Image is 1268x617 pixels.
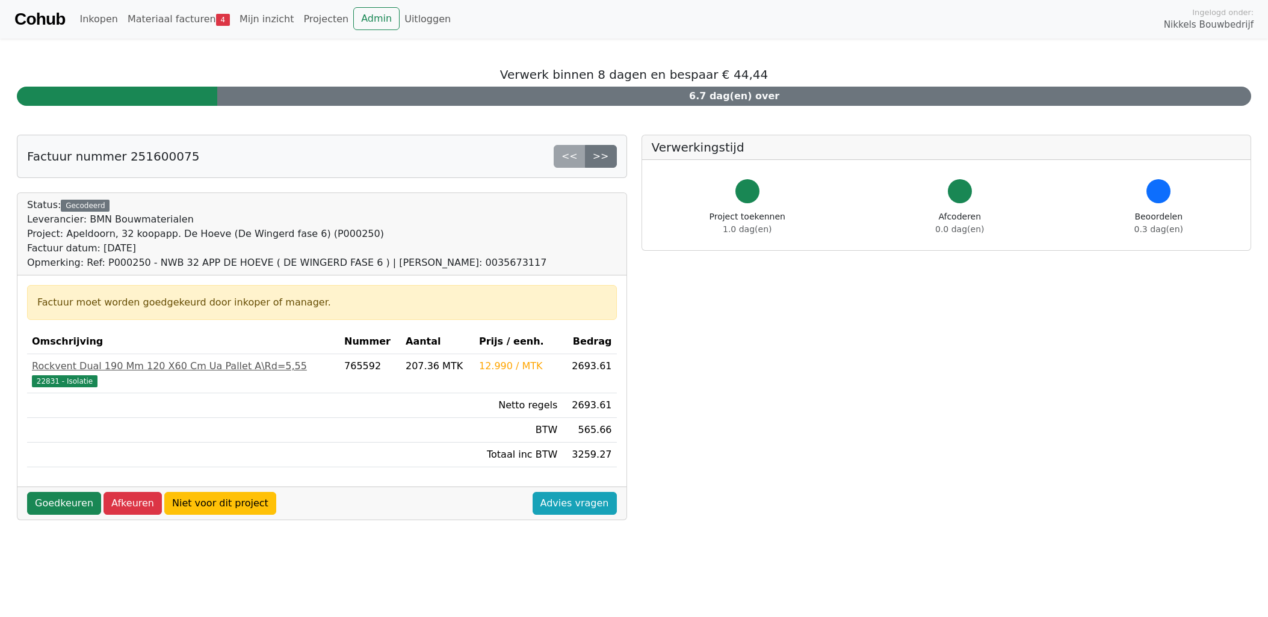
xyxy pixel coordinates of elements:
[235,7,299,31] a: Mijn inzicht
[1192,7,1254,18] span: Ingelogd onder:
[339,330,401,354] th: Nummer
[27,330,339,354] th: Omschrijving
[27,256,546,270] div: Opmerking: Ref: P000250 - NWB 32 APP DE HOEVE ( DE WINGERD FASE 6 ) | [PERSON_NAME]: 0035673117
[61,200,110,212] div: Gecodeerd
[1164,18,1254,32] span: Nikkels Bouwbedrijf
[562,443,616,467] td: 3259.27
[17,67,1251,82] h5: Verwerk binnen 8 dagen en bespaar € 44,44
[217,87,1251,106] div: 6.7 dag(en) over
[32,375,97,387] span: 22831 - Isolatie
[27,149,199,164] h5: Factuur nummer 251600075
[123,7,235,31] a: Materiaal facturen4
[562,418,616,443] td: 565.66
[562,354,616,393] td: 2693.61
[562,393,616,418] td: 2693.61
[339,354,401,393] td: 765592
[406,359,469,373] div: 207.36 MTK
[164,492,276,515] a: Niet voor dit project
[353,7,400,30] a: Admin
[27,241,546,256] div: Factuur datum: [DATE]
[935,210,984,236] div: Afcoderen
[652,140,1242,155] h5: Verwerkingstijd
[104,492,162,515] a: Afkeuren
[562,330,616,354] th: Bedrag
[75,7,122,31] a: Inkopen
[27,492,101,515] a: Goedkeuren
[474,393,562,418] td: Netto regels
[585,145,617,168] a: >>
[479,359,557,373] div: 12.990 / MTK
[710,210,785,236] div: Project toekennen
[27,212,546,227] div: Leverancier: BMN Bouwmaterialen
[27,227,546,241] div: Project: Apeldoorn, 32 koopapp. De Hoeve (De Wingerd fase 6) (P000250)
[37,295,607,310] div: Factuur moet worden goedgekeurd door inkoper of manager.
[474,443,562,467] td: Totaal inc BTW
[1134,210,1183,236] div: Beoordelen
[401,330,474,354] th: Aantal
[32,359,335,373] div: Rockvent Dual 190 Mm 120 X60 Cm Ua Pallet A\Rd=5,55
[298,7,353,31] a: Projecten
[533,492,617,515] a: Advies vragen
[216,14,230,26] span: 4
[27,198,546,270] div: Status:
[14,5,65,34] a: Cohub
[474,418,562,443] td: BTW
[1134,224,1183,234] span: 0.3 dag(en)
[723,224,772,234] span: 1.0 dag(en)
[474,330,562,354] th: Prijs / eenh.
[935,224,984,234] span: 0.0 dag(en)
[400,7,456,31] a: Uitloggen
[32,359,335,388] a: Rockvent Dual 190 Mm 120 X60 Cm Ua Pallet A\Rd=5,5522831 - Isolatie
